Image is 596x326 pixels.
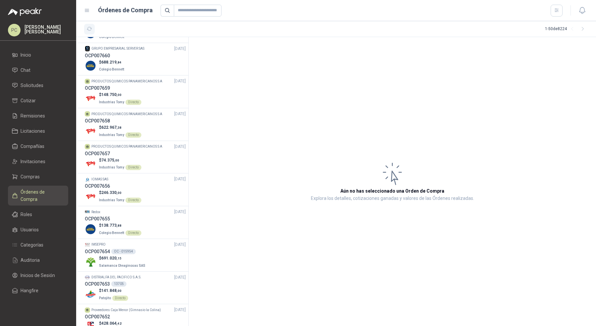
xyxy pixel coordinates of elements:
img: Company Logo [85,191,96,202]
span: ,38 [117,126,122,129]
p: $ [99,92,141,98]
p: Explora los detalles, cotizaciones ganadas y valores de las Órdenes realizadas. [311,195,474,203]
img: Company Logo [85,158,96,170]
span: ,42 [117,322,122,325]
span: Colegio Bennett [99,231,124,235]
span: Industrias Tomy [99,100,124,104]
span: Industrias Tomy [99,133,124,137]
h3: OCP007655 [85,215,110,222]
a: Usuarios [8,223,68,236]
span: [DATE] [174,46,186,52]
h3: OCP007652 [85,313,110,320]
a: Hangfire [8,284,68,297]
p: GRUPO EMPRESARIAL SERVER SAS [91,46,144,51]
span: Chat [21,67,30,74]
p: IOMAS SAS [91,177,108,182]
a: Categorías [8,239,68,251]
img: Company Logo [85,93,96,104]
span: ,00 [117,191,122,195]
span: Industrias Tomy [99,165,124,169]
div: Directo [125,100,141,105]
div: Directo [125,132,141,138]
span: Usuarios [21,226,39,233]
a: PRODUCTOS QUIMICOS PANAMERICANOS S A[DATE] OCP007657Company Logo$74.375,00Industrias TomyDirecto [85,144,186,171]
h3: Aún no has seleccionado una Orden de Compra [340,187,444,195]
p: PRODUCTOS QUIMICOS PANAMERICANOS S A [91,144,162,149]
div: 13705 [111,281,126,287]
img: Company Logo [85,60,96,71]
span: 428.064 [101,321,122,326]
h3: OCP007658 [85,117,110,124]
a: Remisiones [8,110,68,122]
img: Company Logo [85,223,96,235]
span: Colegio Bennett [99,68,124,71]
a: Solicitudes [8,79,68,92]
p: [PERSON_NAME] [PERSON_NAME] [25,25,68,34]
a: Auditoria [8,254,68,266]
div: Directo [112,296,128,301]
span: Patojito [99,296,111,300]
p: $ [99,59,125,66]
span: Solicitudes [21,82,43,89]
a: Inicios de Sesión [8,269,68,282]
span: ,00 [117,289,122,293]
p: $ [99,288,128,294]
p: $ [99,157,141,163]
img: Company Logo [85,289,96,300]
img: Company Logo [85,210,90,215]
span: ,84 [117,61,122,64]
img: Company Logo [85,46,90,51]
h1: Órdenes de Compra [98,6,153,15]
span: Órdenes de Compra [21,188,62,203]
div: Directo [125,198,141,203]
a: Licitaciones [8,125,68,137]
span: 688.219 [101,60,122,65]
a: Órdenes de Compra [8,186,68,206]
span: Auditoria [21,256,40,264]
span: Roles [21,211,32,218]
span: [DATE] [174,209,186,215]
span: Hangfire [21,287,38,294]
span: [DATE] [174,78,186,84]
span: 138.773 [101,223,122,228]
div: Directo [125,165,141,170]
h3: OCP007660 [85,52,110,59]
img: Company Logo [85,242,90,247]
span: ,88 [117,224,122,227]
span: Licitaciones [21,127,45,135]
p: $ [99,190,141,196]
span: ,00 [114,159,119,162]
a: Company LogoRedox[DATE] OCP007655Company Logo$138.773,88Colegio BennettDirecto [85,209,186,236]
span: Industrias Tomy [99,198,124,202]
img: Company Logo [85,275,90,280]
p: $ [99,124,141,131]
a: Company LogoDISTRIALFA DEL PACIFICO S.A.S.[DATE] OCP00765313705Company Logo$141.848,00PatojitoDir... [85,274,186,302]
a: PRODUCTOS QUIMICOS PANAMERICANOS S A[DATE] OCP007659Company Logo$148.750,00Industrias TomyDirecto [85,78,186,105]
span: [DATE] [174,111,186,117]
div: PC [8,24,21,36]
a: Compras [8,170,68,183]
span: 141.848 [101,288,122,293]
span: Cotizar [21,97,36,104]
h3: OCP007653 [85,280,110,288]
div: 1 - 50 de 8224 [545,24,588,34]
p: Redox [91,210,100,215]
span: [DATE] [174,242,186,248]
h3: OCP007659 [85,84,110,92]
span: Compañías [21,143,44,150]
a: Company LogoGRUPO EMPRESARIAL SERVER SAS[DATE] OCP007660Company Logo$688.219,84Colegio Bennett [85,46,186,73]
a: Chat [8,64,68,76]
p: PRODUCTOS QUIMICOS PANAMERICANOS S A [91,79,162,84]
h3: OCP007656 [85,182,110,190]
span: Compras [21,173,40,180]
a: Compañías [8,140,68,153]
span: [DATE] [174,176,186,182]
span: Colegio Bennett [99,35,124,39]
p: $ [99,255,147,261]
span: Invitaciones [21,158,45,165]
a: Cotizar [8,94,68,107]
img: Logo peakr [8,8,42,16]
img: Company Logo [85,177,90,182]
span: Salamanca Oleaginosas SAS [99,264,145,267]
a: Roles [8,208,68,221]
